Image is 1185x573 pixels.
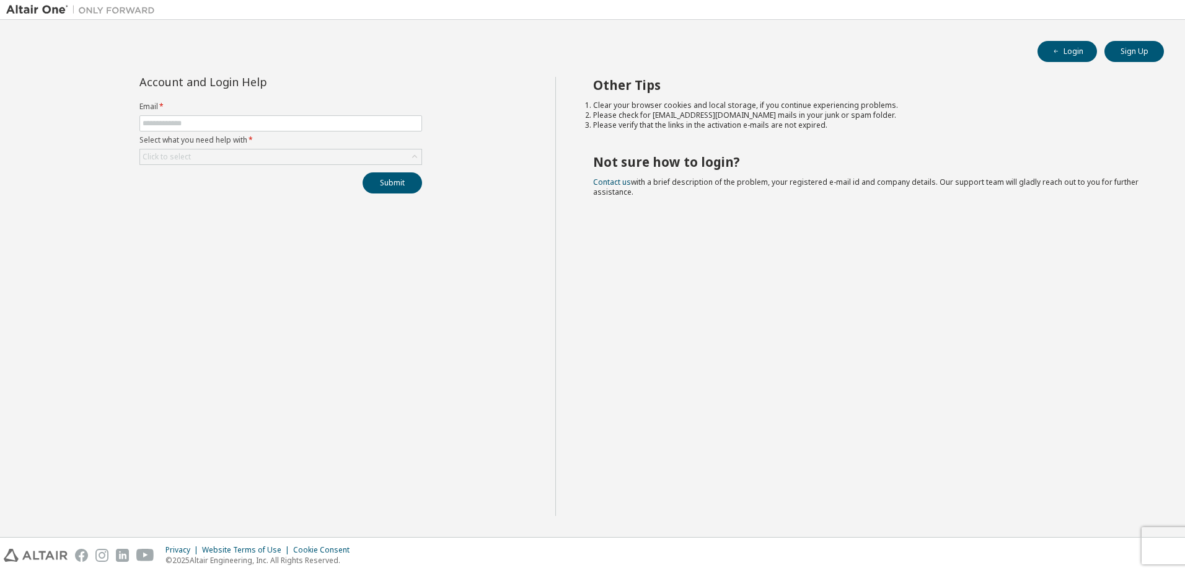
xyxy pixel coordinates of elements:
div: Cookie Consent [293,545,357,555]
div: Website Terms of Use [202,545,293,555]
h2: Other Tips [593,77,1142,93]
button: Submit [363,172,422,193]
a: Contact us [593,177,631,187]
button: Login [1037,41,1097,62]
li: Please verify that the links in the activation e-mails are not expired. [593,120,1142,130]
img: youtube.svg [136,549,154,562]
button: Sign Up [1104,41,1164,62]
li: Clear your browser cookies and local storage, if you continue experiencing problems. [593,100,1142,110]
h2: Not sure how to login? [593,154,1142,170]
img: facebook.svg [75,549,88,562]
label: Select what you need help with [139,135,422,145]
span: with a brief description of the problem, your registered e-mail id and company details. Our suppo... [593,177,1139,197]
label: Email [139,102,422,112]
div: Click to select [143,152,191,162]
li: Please check for [EMAIL_ADDRESS][DOMAIN_NAME] mails in your junk or spam folder. [593,110,1142,120]
img: altair_logo.svg [4,549,68,562]
div: Privacy [165,545,202,555]
img: Altair One [6,4,161,16]
div: Account and Login Help [139,77,366,87]
p: © 2025 Altair Engineering, Inc. All Rights Reserved. [165,555,357,566]
img: linkedin.svg [116,549,129,562]
img: instagram.svg [95,549,108,562]
div: Click to select [140,149,421,164]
